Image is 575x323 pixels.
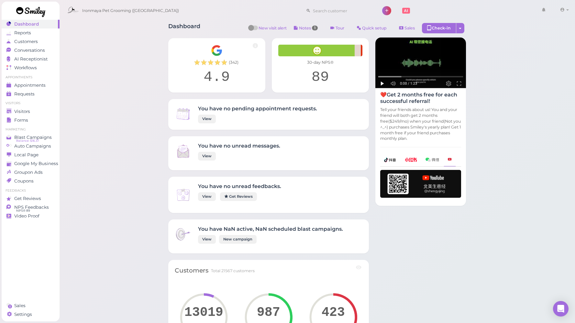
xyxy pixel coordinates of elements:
[14,303,26,308] span: Sales
[14,178,34,184] span: Coupons
[2,81,60,90] a: Appointments
[14,170,43,175] span: Groupon Ads
[2,63,60,72] a: Workflows
[14,143,51,149] span: Auto Campaigns
[2,75,60,80] li: Appointments
[175,69,259,86] div: 4.9
[2,101,60,106] li: Visitors
[312,26,318,30] span: 1
[14,56,48,62] span: AI Receptionist
[278,69,362,86] div: 89
[229,60,238,65] span: ( 342 )
[198,183,281,189] h4: You have no unread feedbacks.
[375,38,466,88] img: AI receptionist
[2,20,60,28] a: Dashboard
[2,28,60,37] a: Reports
[2,37,60,46] a: Customers
[2,90,60,98] a: Requests
[2,150,60,159] a: Local Page
[219,235,257,244] a: New campaign
[2,159,60,168] a: Google My Business
[16,208,30,213] span: NPS® 89
[394,23,420,33] a: Sales
[211,45,223,56] img: Google__G__Logo-edd0e34f60d7ca4a2f4ece79cff21ae3.svg
[380,107,461,141] p: Tell your friends about us! You and your friend will both get 2 months free($249/mo) when your fr...
[14,205,49,210] span: NPS Feedbacks
[175,226,192,243] img: Inbox
[426,158,439,162] img: wechat-a99521bb4f7854bbf8f190d1356e2cdb.png
[14,196,41,201] span: Get Reviews
[175,106,192,122] img: Inbox
[198,115,216,123] a: View
[14,65,37,71] span: Workflows
[14,135,52,140] span: Blast Campaigns
[2,46,60,55] a: Conversations
[2,133,60,142] a: Blast Campaigns Balance: $16.37
[325,23,350,33] a: Tour
[198,106,317,112] h4: You have no pending appointment requests.
[14,39,38,44] span: Customers
[14,48,45,53] span: Conversations
[422,23,456,33] div: Check-in
[14,91,35,97] span: Requests
[198,226,343,232] h4: You have NaN active, NaN scheduled blast campaigns.
[2,301,60,310] a: Sales
[2,194,60,203] a: Get Reviews
[14,30,31,36] span: Reports
[14,312,32,317] span: Settings
[175,143,192,160] img: Inbox
[82,2,179,20] span: Ironmaya Pet Grooming ([GEOGRAPHIC_DATA])
[380,170,461,198] img: youtube-h-92280983ece59b2848f85fc261e8ffad.png
[2,168,60,177] a: Groupon Ads
[175,266,208,275] div: Customers
[2,116,60,125] a: Forms
[2,212,60,220] a: Video Proof
[198,235,216,244] a: View
[168,23,200,35] h1: Dashboard
[175,186,192,203] img: Inbox
[278,60,362,65] div: 30-day NPS®
[198,192,216,201] a: View
[198,143,280,149] h4: You have no unread messages.
[211,268,255,274] div: Total 21567 customers
[14,109,30,114] span: Visitors
[311,6,373,16] input: Search customer
[384,158,396,162] img: douyin-2727e60b7b0d5d1bbe969c21619e8014.png
[198,152,216,161] a: View
[16,138,39,143] span: Balance: $16.37
[14,161,58,166] span: Google My Business
[2,177,60,185] a: Coupons
[14,83,46,88] span: Appointments
[553,301,569,317] div: Open Intercom Messenger
[14,117,28,123] span: Forms
[259,25,287,35] span: New visit alert
[351,23,392,33] a: Quick setup
[2,142,60,150] a: Auto Campaigns
[14,21,39,27] span: Dashboard
[2,107,60,116] a: Visitors
[2,310,60,319] a: Settings
[405,158,417,162] img: xhs-786d23addd57f6a2be217d5a65f4ab6b.png
[2,127,60,132] li: Marketing
[404,26,415,30] span: Sales
[2,188,60,193] li: Feedbacks
[2,203,60,212] a: NPS Feedbacks NPS® 89
[14,152,39,158] span: Local Page
[2,55,60,63] a: AI Receptionist
[14,213,39,219] span: Video Proof
[380,92,461,104] h4: ❤️Get 2 months free for each successful referral!
[288,23,323,33] button: Notes 1
[220,192,257,201] a: Get Reviews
